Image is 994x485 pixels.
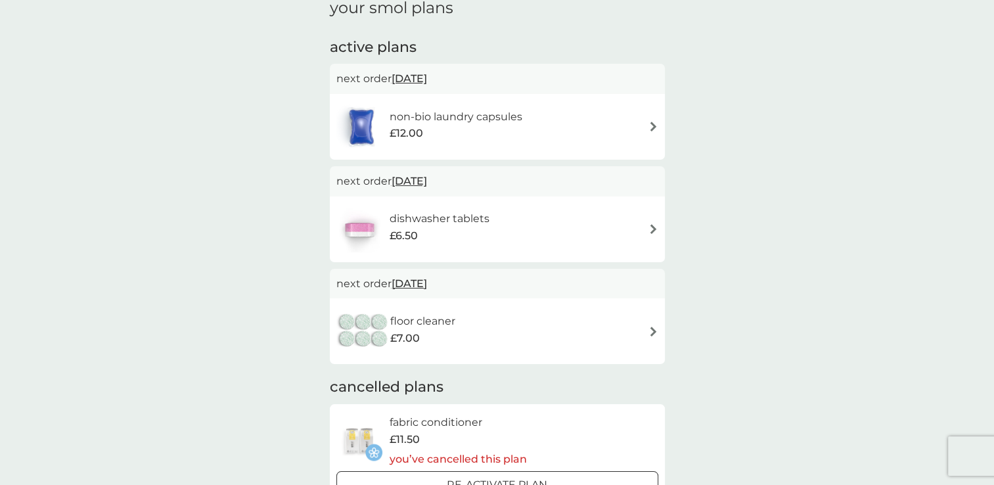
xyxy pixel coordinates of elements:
[390,313,455,330] h6: floor cleaner
[336,418,382,464] img: fabric conditioner
[336,275,658,292] p: next order
[336,308,390,354] img: floor cleaner
[336,104,386,150] img: non-bio laundry capsules
[390,210,489,227] h6: dishwasher tablets
[390,108,522,126] h6: non-bio laundry capsules
[330,37,665,58] h2: active plans
[390,451,527,468] p: you’ve cancelled this plan
[390,330,420,347] span: £7.00
[392,271,427,296] span: [DATE]
[392,66,427,91] span: [DATE]
[390,414,527,431] h6: fabric conditioner
[336,173,658,190] p: next order
[390,227,418,244] span: £6.50
[392,168,427,194] span: [DATE]
[390,125,423,142] span: £12.00
[390,431,420,448] span: £11.50
[336,206,382,252] img: dishwasher tablets
[336,70,658,87] p: next order
[648,327,658,336] img: arrow right
[330,377,665,398] h2: cancelled plans
[648,122,658,131] img: arrow right
[648,224,658,234] img: arrow right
